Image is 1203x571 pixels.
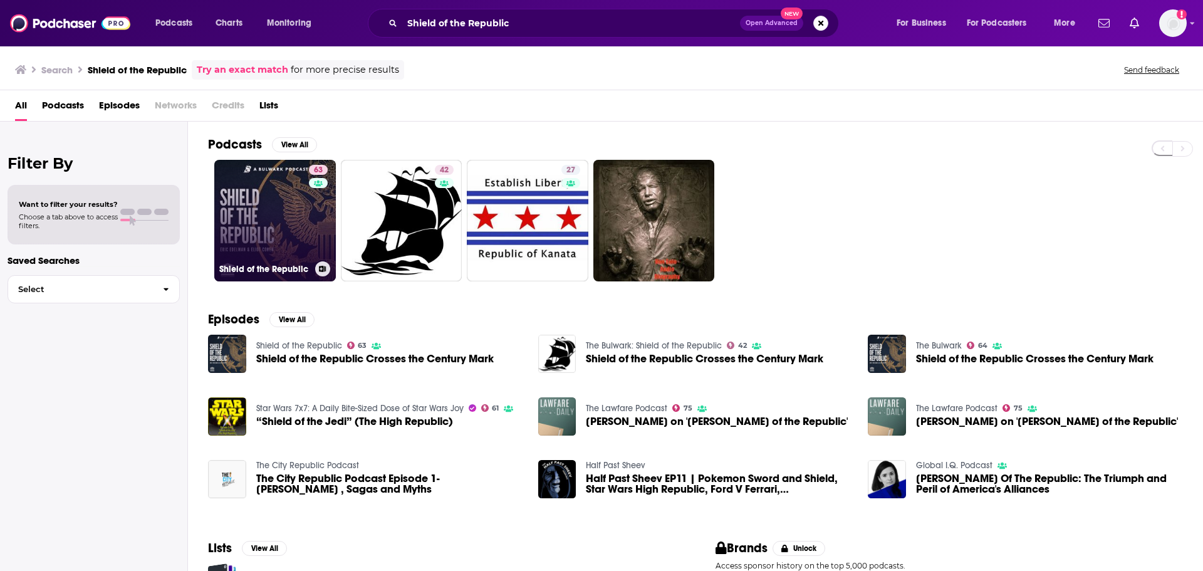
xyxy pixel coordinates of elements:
[155,14,192,32] span: Podcasts
[15,95,27,121] a: All
[746,20,798,26] span: Open Advanced
[1093,13,1115,34] a: Show notifications dropdown
[256,416,453,427] a: “Shield of the Jedi” (The High Republic)
[538,397,576,436] img: Mira Rapp-Hooper on 'Shields of the Republic'
[256,473,523,495] span: The City Republic Podcast Episode 1- [PERSON_NAME] , Sagas and Myths
[586,340,722,351] a: The Bulwark: Shield of the Republic
[868,335,906,373] a: Shield of the Republic Crosses the Century Mark
[256,354,494,364] span: Shield of the Republic Crosses the Century Mark
[967,14,1027,32] span: For Podcasters
[208,540,287,556] a: ListsView All
[888,13,962,33] button: open menu
[272,137,317,152] button: View All
[916,354,1154,364] a: Shield of the Republic Crosses the Century Mark
[959,13,1045,33] button: open menu
[256,340,342,351] a: Shield of the Republic
[716,561,1183,570] p: Access sponsor history on the top 5,000 podcasts.
[259,95,278,121] a: Lists
[347,342,367,349] a: 63
[467,160,588,281] a: 27
[586,354,823,364] a: Shield of the Republic Crosses the Century Mark
[258,13,328,33] button: open menu
[208,460,246,498] a: The City Republic Podcast Episode 1- Shields , Sagas and Myths
[868,460,906,498] img: Shields Of The Republic: The Triumph and Peril of America's Alliances
[1125,13,1144,34] a: Show notifications dropdown
[208,312,315,327] a: EpisodesView All
[727,342,747,349] a: 42
[868,397,906,436] img: Mira Rapp-Hooper on 'Shields of the Republic'
[8,254,180,266] p: Saved Searches
[358,343,367,348] span: 63
[267,14,311,32] span: Monitoring
[208,137,262,152] h2: Podcasts
[916,473,1183,495] span: [PERSON_NAME] Of The Republic: The Triumph and Peril of America's Alliances
[219,264,310,275] h3: Shield of the Republic
[269,312,315,327] button: View All
[1054,14,1075,32] span: More
[435,165,454,175] a: 42
[314,164,323,177] span: 63
[291,63,399,77] span: for more precise results
[781,8,803,19] span: New
[42,95,84,121] a: Podcasts
[967,342,987,349] a: 64
[492,406,499,411] span: 61
[155,95,197,121] span: Networks
[1159,9,1187,37] img: User Profile
[740,16,803,31] button: Open AdvancedNew
[208,540,232,556] h2: Lists
[19,200,118,209] span: Want to filter your results?
[256,473,523,495] a: The City Republic Podcast Episode 1- Shields , Sagas and Myths
[916,416,1178,427] span: [PERSON_NAME] on '[PERSON_NAME] of the Republic'
[672,404,692,412] a: 75
[916,473,1183,495] a: Shields Of The Republic: The Triumph and Peril of America's Alliances
[8,154,180,172] h2: Filter By
[208,137,317,152] a: PodcastsView All
[208,312,259,327] h2: Episodes
[538,335,576,373] img: Shield of the Republic Crosses the Century Mark
[1014,406,1023,411] span: 75
[256,403,464,414] a: Star Wars 7x7: A Daily Bite-Sized Dose of Star Wars Joy
[212,95,244,121] span: Credits
[380,9,851,38] div: Search podcasts, credits, & more...
[586,416,848,427] a: Mira Rapp-Hooper on 'Shields of the Republic'
[10,11,130,35] img: Podchaser - Follow, Share and Rate Podcasts
[1159,9,1187,37] span: Logged in as dmessina
[88,64,187,76] h3: Shield of the Republic
[19,212,118,230] span: Choose a tab above to access filters.
[716,540,768,556] h2: Brands
[341,160,462,281] a: 42
[1002,404,1023,412] a: 75
[402,13,740,33] input: Search podcasts, credits, & more...
[916,403,997,414] a: The Lawfare Podcast
[99,95,140,121] a: Episodes
[197,63,288,77] a: Try an exact match
[566,164,575,177] span: 27
[214,160,336,281] a: 63Shield of the Republic
[586,473,853,495] a: Half Past Sheev EP11 | Pokemon Sword and Shield, Star Wars High Republic, Ford V Ferrari, John Wick
[538,460,576,498] img: Half Past Sheev EP11 | Pokemon Sword and Shield, Star Wars High Republic, Ford V Ferrari, John Wick
[1177,9,1187,19] svg: Add a profile image
[1045,13,1091,33] button: open menu
[208,335,246,373] img: Shield of the Republic Crosses the Century Mark
[916,340,962,351] a: The Bulwark
[897,14,946,32] span: For Business
[208,397,246,436] img: “Shield of the Jedi” (The High Republic)
[561,165,580,175] a: 27
[41,64,73,76] h3: Search
[684,406,692,411] span: 75
[978,343,987,348] span: 64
